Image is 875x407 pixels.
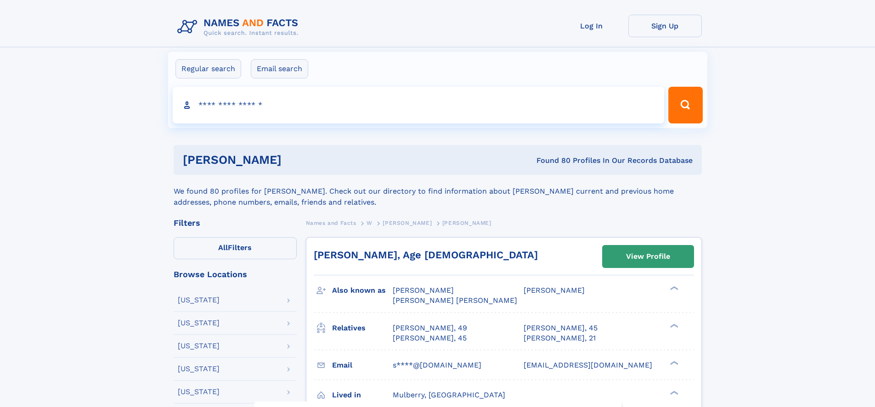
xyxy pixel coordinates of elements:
[306,217,356,229] a: Names and Facts
[524,323,598,333] a: [PERSON_NAME], 45
[178,296,220,304] div: [US_STATE]
[175,59,241,78] label: Regular search
[367,217,373,229] a: W
[626,246,670,267] div: View Profile
[393,390,505,399] span: Mulberry, [GEOGRAPHIC_DATA]
[603,245,694,268] a: View Profile
[174,219,297,227] div: Filters
[668,285,679,291] div: ❯
[409,156,693,166] div: Found 80 Profiles In Our Records Database
[524,286,585,295] span: [PERSON_NAME]
[174,237,297,259] label: Filters
[668,87,702,123] button: Search Button
[668,323,679,329] div: ❯
[524,361,652,369] span: [EMAIL_ADDRESS][DOMAIN_NAME]
[174,175,702,208] div: We found 80 profiles for [PERSON_NAME]. Check out our directory to find information about [PERSON...
[524,333,596,343] a: [PERSON_NAME], 21
[383,220,432,226] span: [PERSON_NAME]
[183,154,409,166] h1: [PERSON_NAME]
[218,243,228,252] span: All
[174,15,306,39] img: Logo Names and Facts
[393,286,454,295] span: [PERSON_NAME]
[393,333,467,343] a: [PERSON_NAME], 45
[393,296,517,305] span: [PERSON_NAME] [PERSON_NAME]
[668,390,679,396] div: ❯
[178,319,220,327] div: [US_STATE]
[668,360,679,366] div: ❯
[332,357,393,373] h3: Email
[393,323,467,333] a: [PERSON_NAME], 49
[383,217,432,229] a: [PERSON_NAME]
[555,15,628,37] a: Log In
[442,220,491,226] span: [PERSON_NAME]
[314,249,538,261] a: [PERSON_NAME], Age [DEMOGRAPHIC_DATA]
[332,320,393,336] h3: Relatives
[178,388,220,396] div: [US_STATE]
[332,387,393,403] h3: Lived in
[173,87,665,123] input: search input
[332,283,393,298] h3: Also known as
[628,15,702,37] a: Sign Up
[178,365,220,373] div: [US_STATE]
[251,59,308,78] label: Email search
[367,220,373,226] span: W
[178,342,220,350] div: [US_STATE]
[174,270,297,279] div: Browse Locations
